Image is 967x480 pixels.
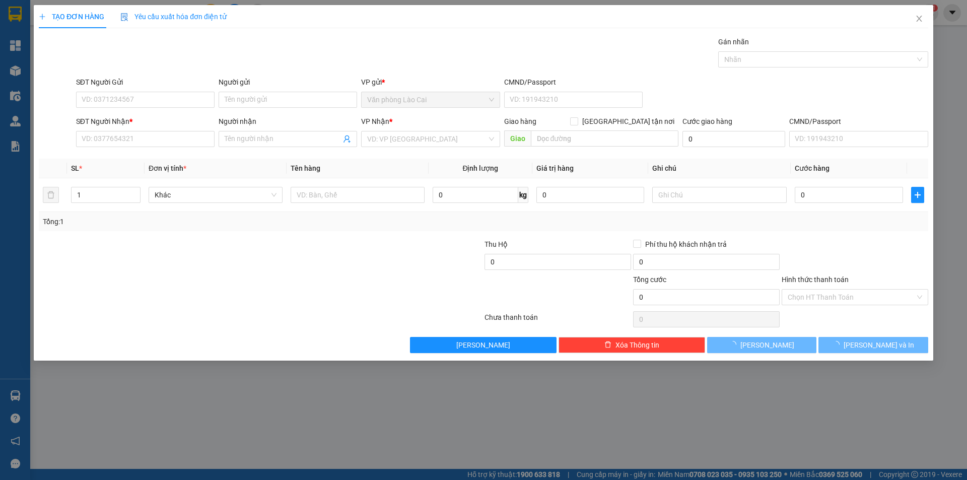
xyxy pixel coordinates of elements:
[789,116,928,127] div: CMND/Passport
[649,159,791,178] th: Ghi chú
[915,15,923,23] span: close
[911,187,924,203] button: plus
[485,240,508,248] span: Thu Hộ
[653,187,787,203] input: Ghi Chú
[368,92,494,107] span: Văn phòng Lào Cai
[149,164,186,172] span: Đơn vị tính
[219,77,357,88] div: Người gửi
[682,117,732,125] label: Cước giao hàng
[559,337,706,353] button: deleteXóa Thông tin
[76,77,215,88] div: SĐT Người Gửi
[43,187,59,203] button: delete
[682,131,785,147] input: Cước giao hàng
[76,116,215,127] div: SĐT Người Nhận
[504,130,531,147] span: Giao
[39,13,104,21] span: TẠO ĐƠN HÀNG
[819,337,928,353] button: [PERSON_NAME] và In
[604,341,611,349] span: delete
[291,187,425,203] input: VD: Bàn, Ghế
[71,164,79,172] span: SL
[120,13,128,21] img: icon
[795,164,830,172] span: Cước hàng
[578,116,678,127] span: [GEOGRAPHIC_DATA] tận nơi
[39,13,46,20] span: plus
[155,187,277,202] span: Khác
[536,187,645,203] input: 0
[730,341,741,348] span: loading
[905,5,933,33] button: Close
[291,164,320,172] span: Tên hàng
[741,339,795,351] span: [PERSON_NAME]
[504,117,536,125] span: Giao hàng
[912,191,924,199] span: plus
[833,341,844,348] span: loading
[457,339,511,351] span: [PERSON_NAME]
[120,13,227,21] span: Yêu cầu xuất hóa đơn điện tử
[633,276,666,284] span: Tổng cước
[707,337,816,353] button: [PERSON_NAME]
[615,339,659,351] span: Xóa Thông tin
[531,130,678,147] input: Dọc đường
[782,276,849,284] label: Hình thức thanh toán
[483,312,632,329] div: Chưa thanh toán
[844,339,914,351] span: [PERSON_NAME] và In
[536,164,574,172] span: Giá trị hàng
[641,239,731,250] span: Phí thu hộ khách nhận trả
[362,77,500,88] div: VP gửi
[343,135,352,143] span: user-add
[219,116,357,127] div: Người nhận
[504,77,643,88] div: CMND/Passport
[410,337,557,353] button: [PERSON_NAME]
[718,38,749,46] label: Gán nhãn
[463,164,499,172] span: Định lượng
[43,216,373,227] div: Tổng: 1
[362,117,390,125] span: VP Nhận
[518,187,528,203] span: kg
